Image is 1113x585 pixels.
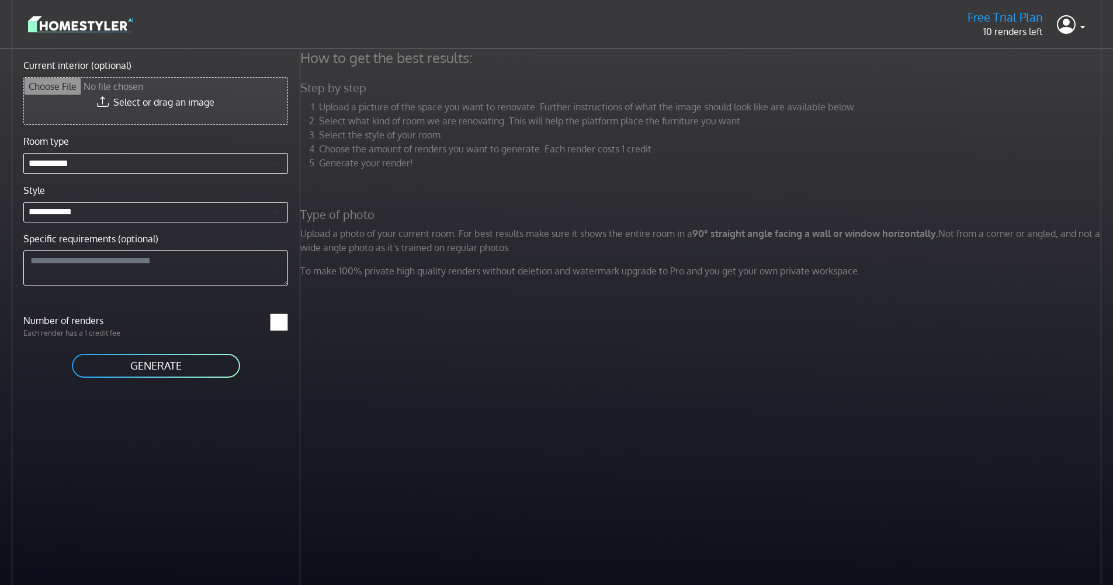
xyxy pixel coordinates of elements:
h5: Type of photo [293,207,1111,222]
li: Select the style of your room. [319,128,1104,142]
label: Number of renders [16,314,156,328]
li: Choose the amount of renders you want to generate. Each render costs 1 credit. [319,142,1104,156]
strong: 90° straight angle facing a wall or window horizontally. [692,228,938,239]
label: Room type [23,134,69,148]
li: Select what kind of room we are renovating. This will help the platform place the furniture you w... [319,114,1104,128]
p: 10 renders left [968,25,1043,39]
img: logo-3de290ba35641baa71223ecac5eacb59cb85b4c7fdf211dc9aaecaaee71ea2f8.svg [28,14,133,34]
p: Each render has a 1 credit fee [16,328,156,339]
li: Upload a picture of the space you want to renovate. Further instructions of what the image should... [319,100,1104,114]
h5: Free Trial Plan [968,10,1043,25]
h5: Step by step [293,81,1111,95]
p: Upload a photo of your current room. For best results make sure it shows the entire room in a Not... [293,227,1111,255]
h4: How to get the best results: [293,49,1111,67]
label: Specific requirements (optional) [23,232,158,246]
label: Current interior (optional) [23,58,131,72]
label: Style [23,183,45,197]
button: GENERATE [71,353,241,379]
li: Generate your render! [319,156,1104,170]
p: To make 100% private high quality renders without deletion and watermark upgrade to Pro and you g... [293,264,1111,278]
